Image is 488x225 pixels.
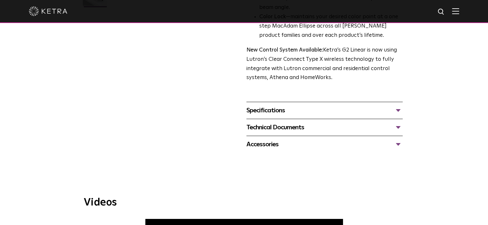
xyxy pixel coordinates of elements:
img: ketra-logo-2019-white [29,6,67,16]
strong: New Control System Available: [246,47,323,53]
div: Accessories [246,139,403,149]
p: Ketra’s G2 Linear is now using Lutron’s Clear Connect Type X wireless technology to fully integra... [246,46,403,83]
h3: Videos [84,197,405,208]
li: —maintains your desired color point at a one step MacAdam Ellipse across all [PERSON_NAME] produc... [259,12,403,40]
img: search icon [437,8,445,16]
img: Hamburger%20Nav.svg [452,8,459,14]
div: Specifications [246,105,403,116]
div: Technical Documents [246,122,403,133]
